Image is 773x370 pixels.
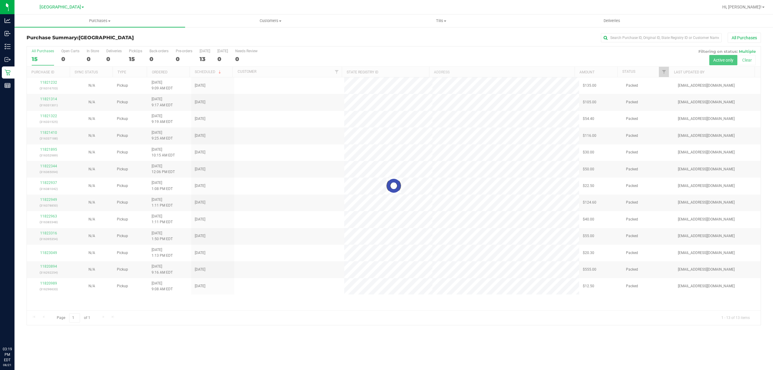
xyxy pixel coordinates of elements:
inline-svg: Inbound [5,31,11,37]
span: Hi, [PERSON_NAME]! [722,5,762,9]
a: Deliveries [527,14,697,27]
h3: Purchase Summary: [27,35,271,40]
span: [GEOGRAPHIC_DATA] [79,35,134,40]
span: Purchases [14,18,185,24]
iframe: Resource center unread badge [18,321,25,328]
span: [GEOGRAPHIC_DATA] [40,5,81,10]
a: Customers [185,14,356,27]
span: Customers [185,18,355,24]
button: All Purchases [728,33,761,43]
span: Tills [356,18,526,24]
inline-svg: Inventory [5,43,11,50]
inline-svg: Analytics [5,18,11,24]
p: 08/21 [3,363,12,367]
a: Tills [356,14,526,27]
p: 03:19 PM EDT [3,346,12,363]
inline-svg: Outbound [5,56,11,63]
span: Deliveries [595,18,628,24]
inline-svg: Reports [5,82,11,88]
inline-svg: Retail [5,69,11,76]
a: Purchases [14,14,185,27]
iframe: Resource center [6,322,24,340]
input: Search Purchase ID, Original ID, State Registry ID or Customer Name... [601,33,722,42]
